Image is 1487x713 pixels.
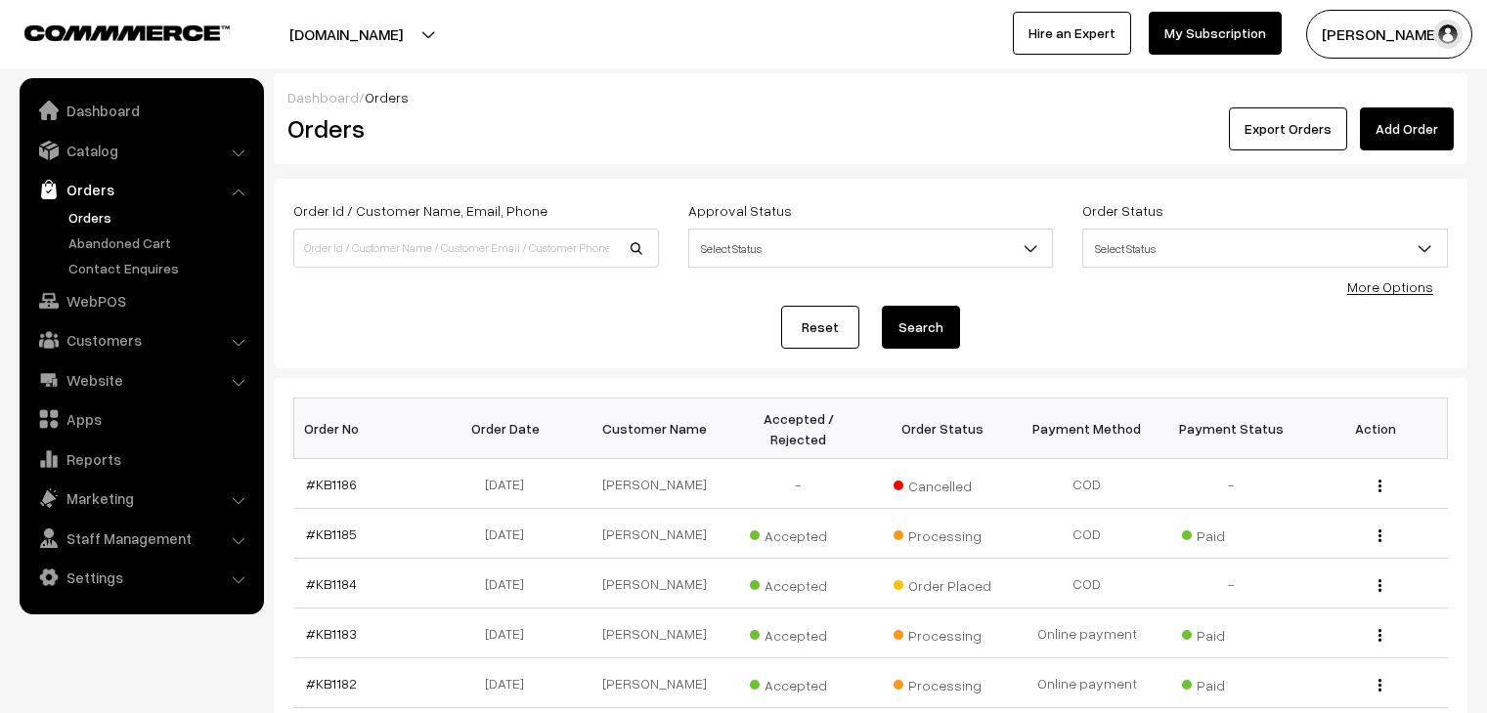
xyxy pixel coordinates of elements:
th: Order Date [438,398,583,459]
td: [PERSON_NAME] [583,459,727,509]
a: Reports [24,441,257,477]
a: Reset [781,306,859,349]
span: Orders [365,89,409,105]
td: [DATE] [438,608,583,658]
td: Online payment [1015,608,1159,658]
a: #KB1184 [306,575,357,592]
span: Processing [894,670,991,695]
a: Dashboard [24,93,257,128]
a: Abandoned Cart [64,232,257,253]
span: Select Status [1083,231,1447,266]
th: Payment Method [1015,398,1159,459]
td: COD [1015,559,1159,608]
input: Order Id / Customer Name / Customer Email / Customer Phone [293,229,659,268]
img: COMMMERCE [24,25,230,40]
button: Export Orders [1229,107,1347,150]
div: / [287,87,1454,107]
a: Hire an Expert [1013,12,1131,55]
th: Action [1303,398,1448,459]
img: Menu [1378,629,1381,642]
span: Order Placed [894,570,991,596]
a: #KB1182 [306,675,357,692]
td: - [1159,559,1304,608]
img: Menu [1378,480,1381,492]
img: Menu [1378,579,1381,592]
label: Approval Status [688,200,792,221]
img: Menu [1378,529,1381,542]
td: [PERSON_NAME] [583,509,727,559]
td: Online payment [1015,658,1159,708]
span: Cancelled [894,471,991,496]
th: Customer Name [583,398,727,459]
a: COMMMERCE [24,20,196,43]
a: Dashboard [287,89,359,105]
span: Processing [894,521,991,546]
td: [DATE] [438,509,583,559]
a: Orders [24,172,257,207]
span: Select Status [1082,229,1448,268]
a: Marketing [24,481,257,516]
a: Staff Management [24,521,257,556]
button: [DOMAIN_NAME] [221,10,471,59]
img: user [1433,20,1463,49]
button: Search [882,306,960,349]
label: Order Status [1082,200,1163,221]
td: - [726,459,871,509]
a: My Subscription [1149,12,1282,55]
a: WebPOS [24,283,257,318]
a: Contact Enquires [64,258,257,278]
th: Payment Status [1159,398,1304,459]
a: Apps [24,401,257,437]
span: Processing [894,620,991,646]
span: Accepted [750,620,848,646]
span: Paid [1182,620,1280,646]
a: Settings [24,560,257,595]
span: Accepted [750,670,848,695]
td: [DATE] [438,459,583,509]
span: Select Status [689,231,1053,266]
td: COD [1015,509,1159,559]
td: [PERSON_NAME] [583,658,727,708]
a: #KB1185 [306,525,357,542]
a: Add Order [1360,107,1454,150]
td: [PERSON_NAME] [583,559,727,608]
span: Accepted [750,521,848,546]
a: Customers [24,322,257,357]
button: [PERSON_NAME]… [1306,10,1472,59]
th: Order Status [871,398,1016,459]
img: Menu [1378,679,1381,692]
td: - [1159,459,1304,509]
td: [DATE] [438,658,583,708]
label: Order Id / Customer Name, Email, Phone [293,200,547,221]
span: Paid [1182,521,1280,546]
a: Catalog [24,133,257,168]
td: [PERSON_NAME] [583,608,727,658]
a: Orders [64,207,257,228]
td: [DATE] [438,559,583,608]
td: COD [1015,459,1159,509]
a: #KB1183 [306,625,357,642]
span: Select Status [688,229,1054,268]
th: Accepted / Rejected [726,398,871,459]
th: Order No [294,398,439,459]
span: Accepted [750,570,848,596]
a: #KB1186 [306,476,357,492]
a: More Options [1347,278,1433,295]
a: Website [24,362,257,398]
h2: Orders [287,113,657,144]
span: Paid [1182,670,1280,695]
